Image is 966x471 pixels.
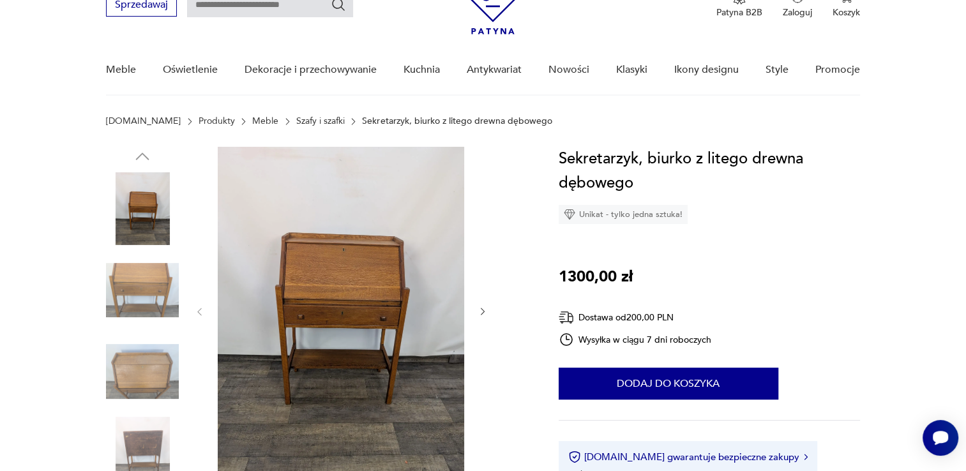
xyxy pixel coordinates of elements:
[163,45,218,94] a: Oświetlenie
[815,45,860,94] a: Promocje
[559,368,778,400] button: Dodaj do koszyka
[362,116,552,126] p: Sekretarzyk, biurko z litego drewna dębowego
[559,310,574,325] img: Ikona dostawy
[252,116,278,126] a: Meble
[766,45,789,94] a: Style
[106,254,179,327] img: Zdjęcie produktu Sekretarzyk, biurko z litego drewna dębowego
[106,116,181,126] a: [DOMAIN_NAME]
[404,45,440,94] a: Kuchnia
[568,451,808,463] button: [DOMAIN_NAME] gwarantuje bezpieczne zakupy
[568,451,581,463] img: Ikona certyfikatu
[674,45,739,94] a: Ikony designu
[559,265,633,289] p: 1300,00 zł
[833,6,860,19] p: Koszyk
[296,116,345,126] a: Szafy i szafki
[548,45,589,94] a: Nowości
[564,209,575,220] img: Ikona diamentu
[106,172,179,245] img: Zdjęcie produktu Sekretarzyk, biurko z litego drewna dębowego
[559,332,712,347] div: Wysyłka w ciągu 7 dni roboczych
[804,454,808,460] img: Ikona strzałki w prawo
[245,45,377,94] a: Dekoracje i przechowywanie
[716,6,762,19] p: Patyna B2B
[106,335,179,408] img: Zdjęcie produktu Sekretarzyk, biurko z litego drewna dębowego
[923,420,958,456] iframe: Smartsupp widget button
[559,147,860,195] h1: Sekretarzyk, biurko z litego drewna dębowego
[106,1,177,10] a: Sprzedawaj
[559,205,688,224] div: Unikat - tylko jedna sztuka!
[106,45,136,94] a: Meble
[467,45,522,94] a: Antykwariat
[199,116,235,126] a: Produkty
[559,310,712,325] div: Dostawa od 200,00 PLN
[783,6,812,19] p: Zaloguj
[616,45,647,94] a: Klasyki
